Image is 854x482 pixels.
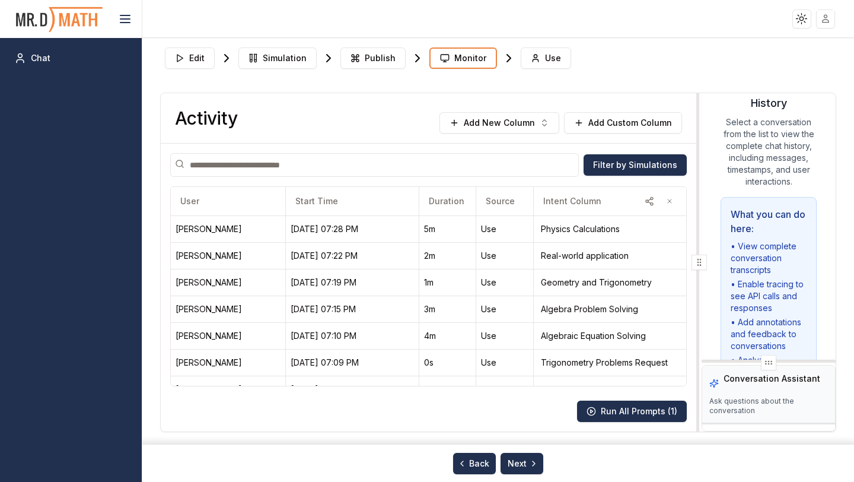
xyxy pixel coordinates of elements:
li: • Enable tracing to see API calls and responses [731,278,807,314]
div: Algebra Problem Solving [538,301,681,318]
h3: Conversation History [721,78,817,112]
div: Physics Calculations [538,221,681,237]
div: 1h [424,383,471,395]
button: Use [521,47,571,69]
span: Duration [429,195,464,207]
div: 5m [424,223,471,235]
div: 4m [424,330,471,342]
button: Add Custom Column [564,112,682,134]
div: Use [481,250,528,262]
div: Use [481,357,528,369]
div: 10/09/25, 07:28 PM [291,223,414,235]
button: Monitor [429,47,497,69]
div: Vincent Allen [176,303,281,315]
span: Simulation [263,52,307,64]
span: User [180,195,199,207]
div: Vincent Allen [176,250,281,262]
div: Use [481,277,528,288]
img: PromptOwl [15,4,104,35]
button: Filter by Simulations [584,154,687,176]
button: Simulation [238,47,317,69]
span: Source [486,195,515,207]
div: Vincent Allen [176,357,281,369]
div: 10/09/25, 07:22 PM [291,250,414,262]
li: • Analyze conversation patterns and performance [731,354,807,402]
p: Select a conversation from the list to view the complete chat history, including messages, timest... [721,116,817,188]
span: Back [457,458,489,470]
h3: Conversation Assistant [724,373,820,385]
span: Next [508,458,538,470]
div: 0s [424,357,471,369]
span: Publish [365,52,396,64]
span: Edit [189,52,205,64]
div: Algebraic Equation Solving [538,328,681,344]
h3: Activity [175,107,237,129]
div: Use [481,330,528,342]
div: Use [481,223,528,235]
li: • View complete conversation transcripts [731,240,807,276]
div: Hannah Adams [176,383,281,395]
button: Edit [165,47,215,69]
div: 2m [424,250,471,262]
div: 10/09/25, 07:10 PM [291,330,414,342]
div: 10/09/25, 04:55 PM [291,383,414,395]
div: Real-world application [538,248,681,264]
span: Intent Column [543,195,601,207]
button: Publish [340,47,406,69]
span: Use [545,52,561,64]
div: 1m [424,277,471,288]
div: 10/09/25, 07:19 PM [291,277,414,288]
span: Chat [31,52,50,64]
button: Add New Column [439,112,559,134]
div: Use [481,383,528,395]
img: placeholder-user.jpg [817,10,834,27]
li: • Add annotations and feedback to conversations [731,316,807,352]
div: Pythagorean theorem calculation [538,381,681,398]
div: Use [481,303,528,315]
div: 3m [424,303,471,315]
a: Chat [9,47,132,69]
button: Back [453,453,496,474]
button: Next [501,453,543,474]
span: Monitor [454,52,486,64]
div: Vincent Allen [176,330,281,342]
h4: What you can do here: [731,207,807,236]
div: 10/09/25, 07:09 PM [291,357,414,369]
span: Start Time [295,195,338,207]
p: Ask questions about the conversation [709,397,828,416]
div: Vincent Allen [176,223,281,235]
div: Trigonometry Problems Request [538,354,681,371]
button: Run All Prompts (1) [577,401,687,422]
div: Vincent Allen [176,277,281,288]
div: 10/09/25, 07:15 PM [291,303,414,315]
div: Geometry and Trigonometry [538,274,681,291]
